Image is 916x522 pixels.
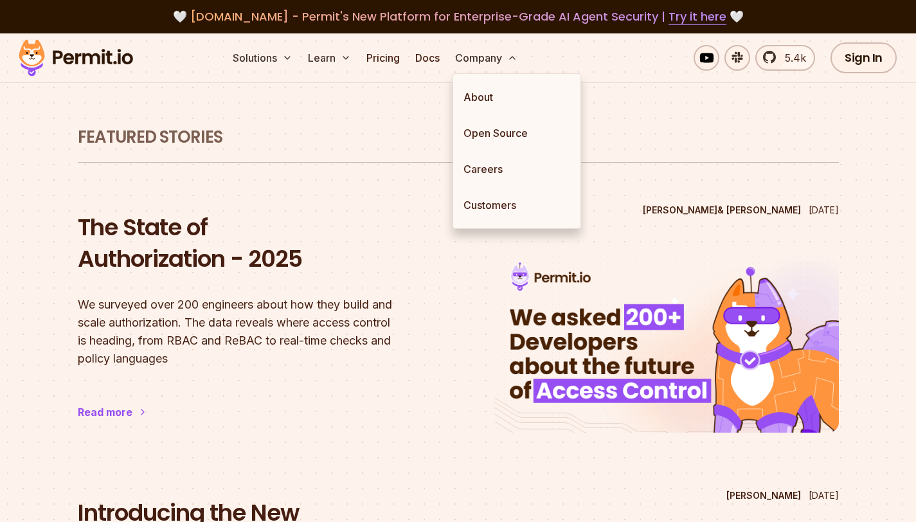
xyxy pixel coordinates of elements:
[361,45,405,71] a: Pricing
[228,45,298,71] button: Solutions
[78,404,132,420] div: Read more
[453,115,580,151] a: Open Source
[450,45,523,71] button: Company
[78,126,839,149] h1: Featured Stories
[78,296,422,368] p: We surveyed over 200 engineers about how they build and scale authorization. The data reveals whe...
[494,253,839,433] img: The State of Authorization - 2025
[777,50,806,66] span: 5.4k
[453,187,580,223] a: Customers
[410,45,445,71] a: Docs
[669,8,726,25] a: Try it here
[831,42,897,73] a: Sign In
[726,489,801,502] p: [PERSON_NAME]
[78,199,839,458] a: The State of Authorization - 2025[PERSON_NAME]& [PERSON_NAME][DATE]The State of Authorization - 2...
[453,151,580,187] a: Careers
[78,212,422,275] h2: The State of Authorization - 2025
[809,204,839,215] time: [DATE]
[755,45,815,71] a: 5.4k
[190,8,726,24] span: [DOMAIN_NAME] - Permit's New Platform for Enterprise-Grade AI Agent Security |
[303,45,356,71] button: Learn
[453,79,580,115] a: About
[31,8,885,26] div: 🤍 🤍
[13,36,139,80] img: Permit logo
[809,490,839,501] time: [DATE]
[643,204,801,217] p: [PERSON_NAME] & [PERSON_NAME]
